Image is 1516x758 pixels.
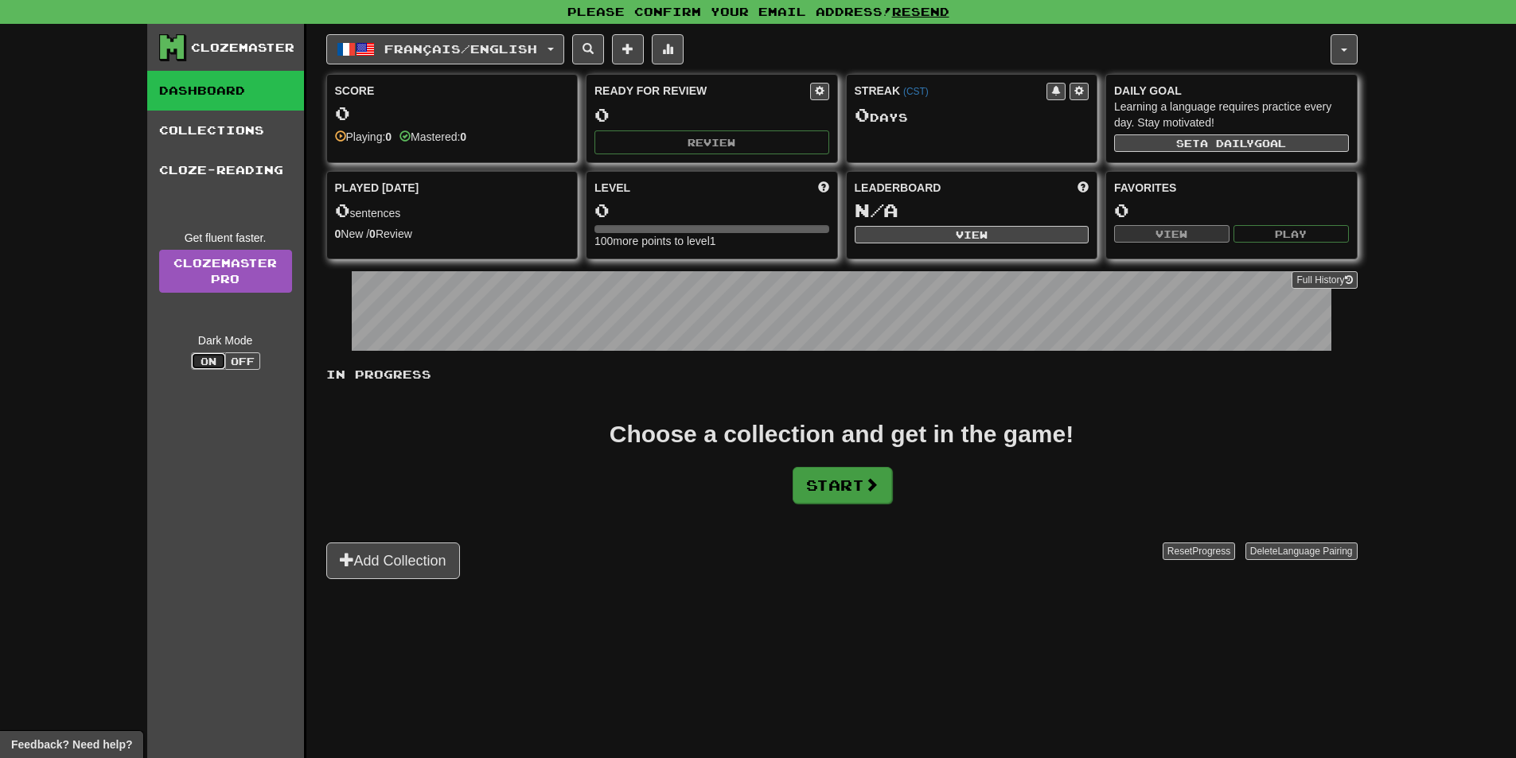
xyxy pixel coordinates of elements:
div: New / Review [335,226,570,242]
div: Daily Goal [1114,83,1349,99]
span: 0 [855,103,870,126]
div: Day s [855,105,1089,126]
div: Clozemaster [191,40,294,56]
span: Level [594,180,630,196]
span: Open feedback widget [11,737,132,752]
button: Français/English [326,34,564,64]
button: Off [225,352,260,370]
button: More stats [652,34,684,64]
span: Played [DATE] [335,180,419,196]
div: Choose a collection and get in the game! [610,422,1074,446]
div: Mastered: [399,129,466,145]
a: Collections [147,111,304,150]
span: 0 [335,199,350,221]
span: Score more points to level up [818,180,829,196]
div: 0 [1114,200,1349,220]
strong: 0 [460,130,466,143]
div: Dark Mode [159,332,292,348]
button: Add sentence to collection [612,34,644,64]
div: Score [335,83,570,99]
div: 0 [335,103,570,123]
div: Ready for Review [594,83,810,99]
span: N/A [855,199,898,221]
span: Language Pairing [1277,546,1352,557]
strong: 0 [335,227,341,240]
div: sentences [335,200,570,221]
button: Start [793,467,892,503]
span: Progress [1192,546,1230,557]
button: Full History [1292,271,1357,289]
button: ResetProgress [1163,542,1235,560]
a: Cloze-Reading [147,150,304,190]
div: 100 more points to level 1 [594,233,829,249]
span: Français / English [384,42,537,56]
a: Resend [892,5,949,18]
button: Add Collection [326,542,460,579]
div: Streak [855,83,1047,99]
div: Get fluent faster. [159,230,292,246]
div: Learning a language requires practice every day. Stay motivated! [1114,99,1349,130]
span: a daily [1200,138,1254,149]
button: On [191,352,226,370]
a: Dashboard [147,71,304,111]
div: Playing: [335,129,392,145]
button: Seta dailygoal [1114,134,1349,152]
p: In Progress [326,367,1358,383]
div: Favorites [1114,180,1349,196]
button: Play [1233,225,1349,243]
a: ClozemasterPro [159,250,292,293]
button: DeleteLanguage Pairing [1245,542,1358,560]
span: This week in points, UTC [1078,180,1089,196]
span: Leaderboard [855,180,941,196]
a: (CST) [903,86,929,97]
strong: 0 [369,227,376,240]
div: 0 [594,105,829,125]
strong: 0 [385,130,392,143]
button: Review [594,130,829,154]
button: Search sentences [572,34,604,64]
button: View [1114,225,1230,243]
button: View [855,226,1089,243]
div: 0 [594,200,829,220]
